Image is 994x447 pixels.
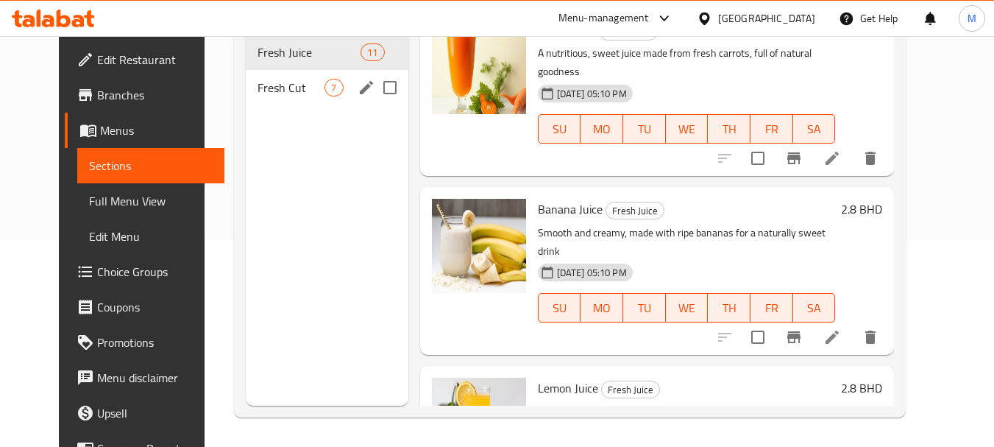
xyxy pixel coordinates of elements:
span: Fresh Juice [258,43,361,61]
span: FR [756,119,787,140]
div: [GEOGRAPHIC_DATA] [718,10,815,27]
button: FR [750,293,793,323]
button: edit [355,77,377,99]
div: items [324,79,343,96]
a: Sections [77,148,225,183]
span: SU [544,119,575,140]
a: Edit menu item [823,328,841,346]
h6: 2.8 BHD [841,378,882,398]
span: M [968,10,976,27]
div: Menu-management [558,10,649,27]
span: Fresh Juice [606,203,664,219]
button: TU [623,114,666,144]
button: TH [708,293,750,323]
button: delete [853,320,888,355]
a: Full Menu View [77,183,225,219]
span: Full Menu View [89,192,213,210]
span: 7 [325,81,342,95]
span: MO [586,119,617,140]
span: Upsell [97,404,213,422]
span: Fresh Juice [602,381,659,398]
span: Branches [97,86,213,104]
span: SA [799,119,830,140]
span: Promotions [97,334,213,351]
button: MO [581,114,623,144]
p: A nutritious, sweet juice made from fresh carrots, full of natural goodness [538,44,836,81]
span: FR [756,298,787,319]
span: Menus [100,122,213,139]
button: SU [538,114,581,144]
h6: 2.8 BHD [841,199,882,219]
button: SA [793,114,836,144]
a: Branches [65,77,225,113]
span: TH [714,119,745,140]
span: Edit Restaurant [97,51,213,68]
a: Edit menu item [823,149,841,167]
button: MO [581,293,623,323]
span: SA [799,298,830,319]
button: TH [708,114,750,144]
a: Promotions [65,325,225,360]
span: Choice Groups [97,263,213,281]
div: Fresh Cut7edit [246,70,408,105]
button: WE [666,114,709,144]
span: [DATE] 05:10 PM [551,266,633,280]
img: Carrot Juice [432,20,526,114]
span: Menu disclaimer [97,369,213,387]
span: 11 [361,46,383,60]
span: TU [629,298,660,319]
h6: 2.8 BHD [841,20,882,41]
span: SU [544,298,575,319]
button: TU [623,293,666,323]
a: Coupons [65,289,225,325]
span: Banana Juice [538,198,603,220]
button: FR [750,114,793,144]
span: Sections [89,157,213,175]
div: Fresh Juice11 [246,35,408,70]
button: SA [793,293,836,323]
button: WE [666,293,709,323]
div: Fresh Juice [601,381,660,398]
span: [DATE] 05:10 PM [551,87,633,101]
p: Tangy and refreshing, made from freshly squeezed lemons for a crisp, clean taste [538,403,836,440]
p: Smooth and creamy, made with ripe bananas for a naturally sweet drink [538,224,836,261]
nav: Menu sections [246,29,408,111]
a: Menus [65,113,225,148]
button: delete [853,141,888,176]
a: Upsell [65,395,225,431]
div: items [361,43,384,61]
a: Edit Menu [77,219,225,254]
span: Coupons [97,298,213,316]
span: Select to update [742,322,773,353]
span: Select to update [742,143,773,174]
a: Menu disclaimer [65,360,225,395]
button: SU [538,293,581,323]
a: Edit Restaurant [65,42,225,77]
span: MO [586,298,617,319]
span: Fresh Cut [258,79,324,96]
span: Edit Menu [89,228,213,245]
span: WE [672,298,703,319]
span: TH [714,298,745,319]
span: TU [629,119,660,140]
button: Branch-specific-item [776,320,812,355]
button: Branch-specific-item [776,141,812,176]
img: Banana Juice [432,199,526,293]
span: Lemon Juice [538,377,598,399]
span: WE [672,119,703,140]
a: Choice Groups [65,254,225,289]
